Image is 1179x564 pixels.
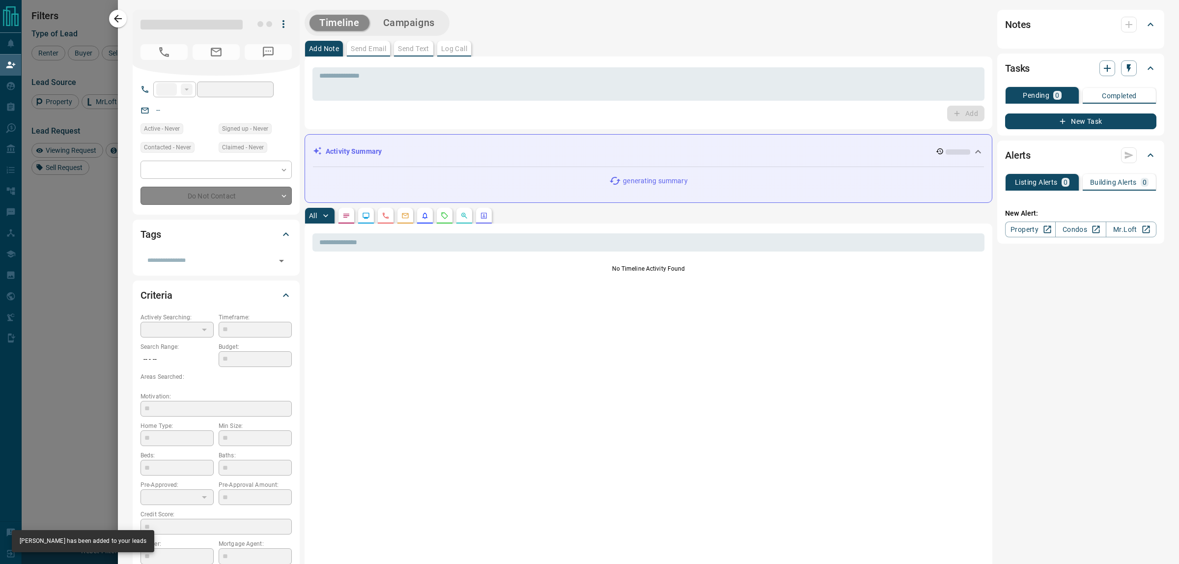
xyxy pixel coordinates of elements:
span: Signed up - Never [222,124,268,134]
p: Add Note [309,45,339,52]
svg: Requests [441,212,449,220]
p: Budget: [219,342,292,351]
span: Contacted - Never [144,142,191,152]
span: No Number [245,44,292,60]
a: Condos [1055,222,1106,237]
a: Mr.Loft [1106,222,1156,237]
div: Tasks [1005,56,1156,80]
button: Campaigns [373,15,445,31]
p: Beds: [140,451,214,460]
p: Min Size: [219,422,292,430]
h2: Tasks [1005,60,1030,76]
button: Timeline [309,15,369,31]
svg: Agent Actions [480,212,488,220]
p: 0 [1143,179,1147,186]
p: Timeframe: [219,313,292,322]
div: [PERSON_NAME] has been added to your leads [20,533,146,549]
p: generating summary [623,176,687,186]
p: Home Type: [140,422,214,430]
p: Listing Alerts [1015,179,1058,186]
p: Actively Searching: [140,313,214,322]
h2: Alerts [1005,147,1031,163]
div: Do Not Contact [140,187,292,205]
svg: Notes [342,212,350,220]
h2: Notes [1005,17,1031,32]
p: Building Alerts [1090,179,1137,186]
div: Alerts [1005,143,1156,167]
p: New Alert: [1005,208,1156,219]
div: Notes [1005,13,1156,36]
p: Mortgage Agent: [219,539,292,548]
p: Baths: [219,451,292,460]
button: New Task [1005,113,1156,129]
div: Tags [140,223,292,246]
p: 0 [1064,179,1067,186]
p: Pre-Approved: [140,480,214,489]
div: Criteria [140,283,292,307]
svg: Opportunities [460,212,468,220]
p: Completed [1102,92,1137,99]
svg: Emails [401,212,409,220]
div: Activity Summary [313,142,984,161]
p: No Timeline Activity Found [312,264,984,273]
h2: Tags [140,226,161,242]
svg: Lead Browsing Activity [362,212,370,220]
p: Search Range: [140,342,214,351]
span: Claimed - Never [222,142,264,152]
p: All [309,212,317,219]
h2: Criteria [140,287,172,303]
span: No Email [193,44,240,60]
p: 0 [1055,92,1059,99]
button: Open [275,254,288,268]
p: -- - -- [140,351,214,367]
p: Credit Score: [140,510,292,519]
a: -- [156,106,160,114]
a: Property [1005,222,1056,237]
p: Areas Searched: [140,372,292,381]
p: Pre-Approval Amount: [219,480,292,489]
svg: Calls [382,212,390,220]
p: Motivation: [140,392,292,401]
p: Activity Summary [326,146,382,157]
span: Active - Never [144,124,180,134]
p: Pending [1023,92,1049,99]
p: Lawyer: [140,539,214,548]
span: No Number [140,44,188,60]
svg: Listing Alerts [421,212,429,220]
